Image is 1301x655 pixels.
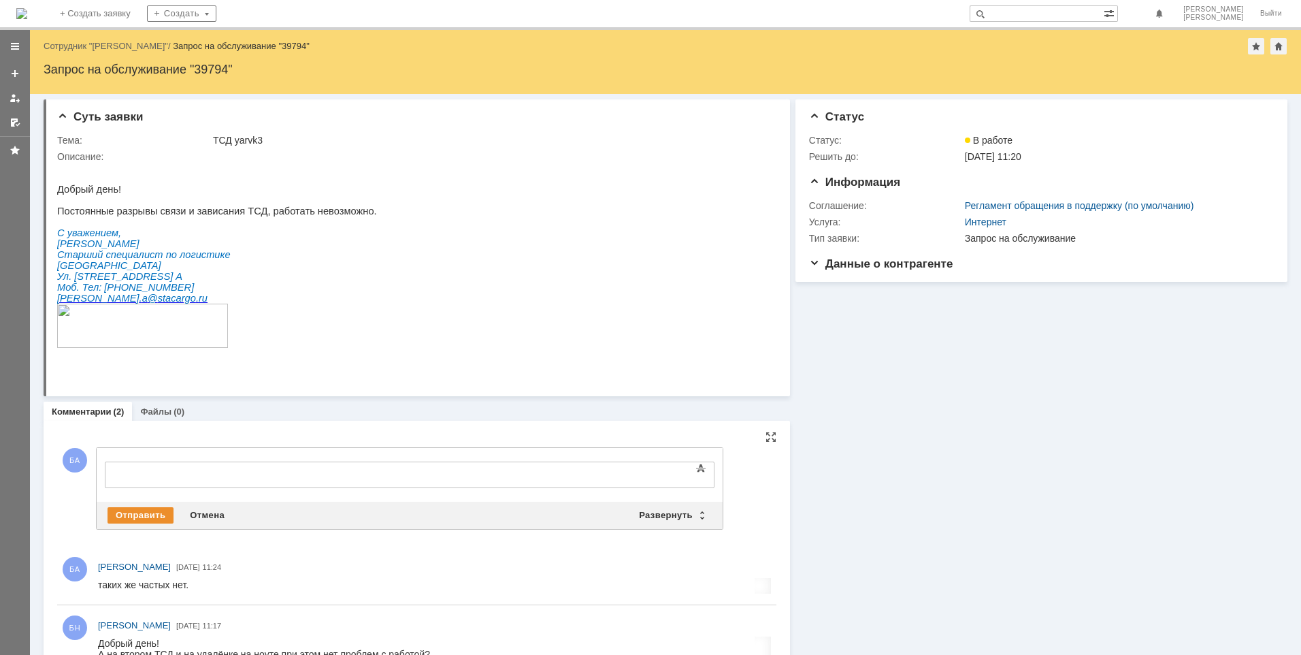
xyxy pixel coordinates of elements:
[1104,6,1117,19] span: Расширенный поиск
[139,131,142,142] span: .
[809,151,962,162] div: Решить до:
[809,110,864,123] span: Статус
[809,217,962,227] div: Услуга:
[142,131,150,142] span: ru
[44,63,1287,76] div: Запрос на обслуживание "39794"
[203,622,222,630] span: 11:17
[101,131,139,142] span: stacargo
[57,151,772,162] div: Описание:
[85,131,90,142] span: a
[52,406,112,417] a: Комментарии
[57,135,210,146] div: Тема:
[203,563,222,571] span: 11:24
[98,620,171,630] span: [PERSON_NAME]
[57,110,143,123] span: Суть заявки
[174,406,184,417] div: (0)
[173,41,310,51] div: Запрос на обслуживание "39794"
[44,41,173,51] div: /
[809,257,953,270] span: Данные о контрагенте
[213,135,769,146] div: ТСД yarvk3
[176,563,200,571] span: [DATE]
[693,460,709,477] span: Показать панель инструментов
[140,406,171,417] a: Файлы
[4,63,26,84] a: Создать заявку
[16,8,27,19] img: logo
[809,135,962,146] div: Статус:
[965,217,1006,227] a: Интернет
[765,432,776,443] div: На всю страницу
[965,200,1194,211] a: Регламент обращения в поддержку (по умолчанию)
[4,112,26,133] a: Мои согласования
[1248,38,1264,54] div: Добавить в избранное
[1183,5,1244,14] span: [PERSON_NAME]
[63,448,87,473] span: БА
[809,233,962,244] div: Тип заявки:
[98,560,171,574] a: [PERSON_NAME]
[965,135,1012,146] span: В работе
[1270,38,1287,54] div: Сделать домашней страницей
[965,151,1021,162] span: [DATE] 11:20
[16,8,27,19] a: Перейти на домашнюю страницу
[114,406,125,417] div: (2)
[809,200,962,211] div: Соглашение:
[98,619,171,633] a: [PERSON_NAME]
[176,622,200,630] span: [DATE]
[965,233,1266,244] div: Запрос на обслуживание
[82,131,85,142] span: .
[147,5,216,22] div: Создать
[1183,14,1244,22] span: [PERSON_NAME]
[98,562,171,572] span: [PERSON_NAME]
[90,131,101,142] span: @
[44,41,168,51] a: Сотрудник "[PERSON_NAME]"
[4,87,26,109] a: Мои заявки
[809,176,900,189] span: Информация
